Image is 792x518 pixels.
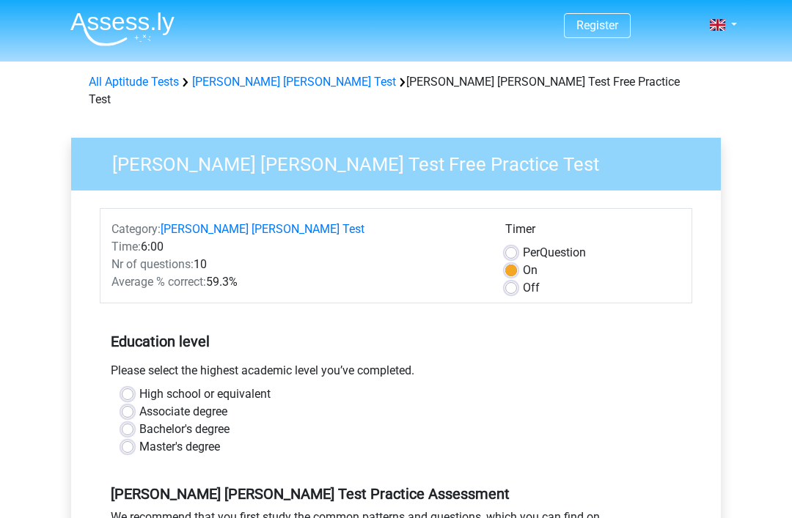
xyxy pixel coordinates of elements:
label: Associate degree [139,403,227,421]
div: [PERSON_NAME] [PERSON_NAME] Test Free Practice Test [83,73,709,108]
div: 6:00 [100,238,494,256]
label: Question [523,244,586,262]
a: All Aptitude Tests [89,75,179,89]
a: [PERSON_NAME] [PERSON_NAME] Test [192,75,396,89]
label: Master's degree [139,438,220,456]
h5: Education level [111,327,681,356]
div: 59.3% [100,273,494,291]
label: Off [523,279,540,297]
a: Register [576,18,618,32]
div: 10 [100,256,494,273]
img: Assessly [70,12,175,46]
span: Average % correct: [111,275,206,289]
label: On [523,262,538,279]
span: Nr of questions: [111,257,194,271]
div: Timer [505,221,681,244]
label: Bachelor's degree [139,421,230,438]
span: Time: [111,240,141,254]
div: Please select the highest academic level you’ve completed. [100,362,692,385]
a: [PERSON_NAME] [PERSON_NAME] Test [161,222,364,236]
span: Per [523,245,540,259]
h3: [PERSON_NAME] [PERSON_NAME] Test Free Practice Test [95,147,710,176]
span: Category: [111,222,161,236]
h5: [PERSON_NAME] [PERSON_NAME] Test Practice Assessment [111,485,681,503]
label: High school or equivalent [139,385,271,403]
